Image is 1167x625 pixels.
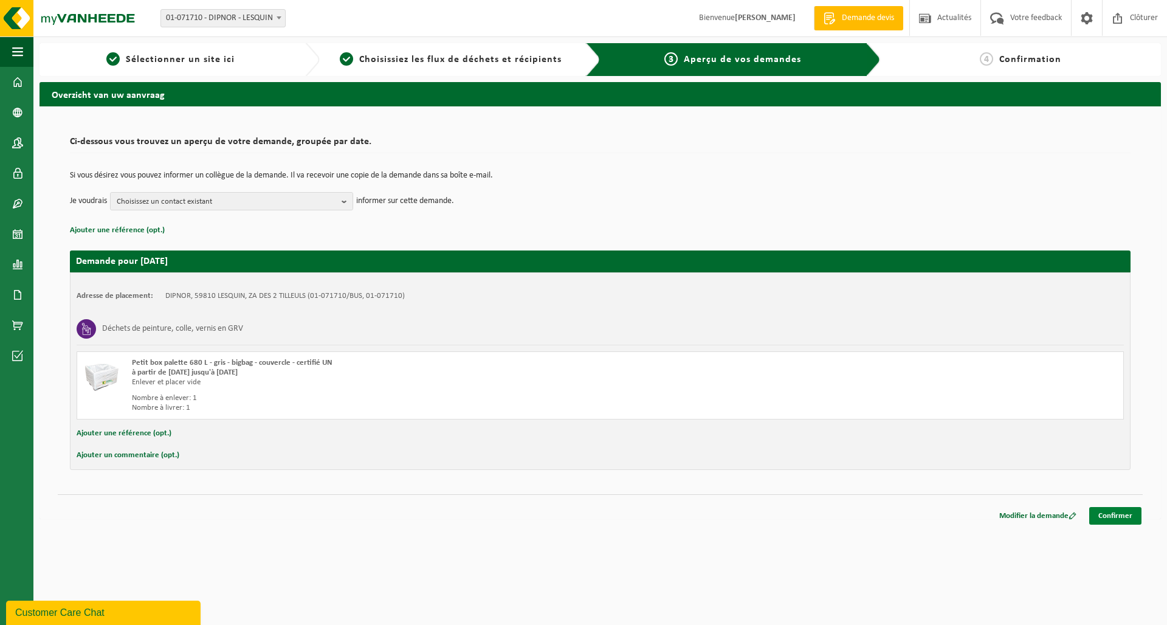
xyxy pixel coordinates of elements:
[132,368,238,376] strong: à partir de [DATE] jusqu'à [DATE]
[46,52,295,67] a: 1Sélectionner un site ici
[77,292,153,300] strong: Adresse de placement:
[359,55,562,64] span: Choisissiez les flux de déchets et récipients
[1089,507,1141,525] a: Confirmer
[40,82,1161,106] h2: Overzicht van uw aanvraag
[76,257,168,266] strong: Demande pour [DATE]
[165,291,405,301] td: DIPNOR, 59810 LESQUIN, ZA DES 2 TILLEULS (01-071710/BUS, 01-071710)
[132,378,649,387] div: Enlever et placer vide
[839,12,897,24] span: Demande devis
[106,52,120,66] span: 1
[664,52,678,66] span: 3
[117,193,337,211] span: Choisissez un contact existant
[70,192,107,210] p: Je voudrais
[70,137,1131,153] h2: Ci-dessous vous trouvez un aperçu de votre demande, groupée par date.
[110,192,353,210] button: Choisissez un contact existant
[132,359,332,367] span: Petit box palette 680 L - gris - bigbag - couvercle - certifié UN
[735,13,796,22] strong: [PERSON_NAME]
[990,507,1086,525] a: Modifier la demande
[77,426,171,441] button: Ajouter une référence (opt.)
[126,55,235,64] span: Sélectionner un site ici
[684,55,801,64] span: Aperçu de vos demandes
[70,223,165,238] button: Ajouter une référence (opt.)
[326,52,576,67] a: 2Choisissiez les flux de déchets et récipients
[340,52,353,66] span: 2
[814,6,903,30] a: Demande devis
[70,171,1131,180] p: Si vous désirez vous pouvez informer un collègue de la demande. Il va recevoir une copie de la de...
[161,10,285,27] span: 01-071710 - DIPNOR - LESQUIN
[132,403,649,413] div: Nombre à livrer: 1
[77,447,179,463] button: Ajouter un commentaire (opt.)
[999,55,1061,64] span: Confirmation
[160,9,286,27] span: 01-071710 - DIPNOR - LESQUIN
[980,52,993,66] span: 4
[6,598,203,625] iframe: chat widget
[356,192,454,210] p: informer sur cette demande.
[102,319,243,339] h3: Déchets de peinture, colle, vernis en GRV
[132,393,649,403] div: Nombre à enlever: 1
[83,358,120,395] img: PB-LB-0680-HPE-GY-02.png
